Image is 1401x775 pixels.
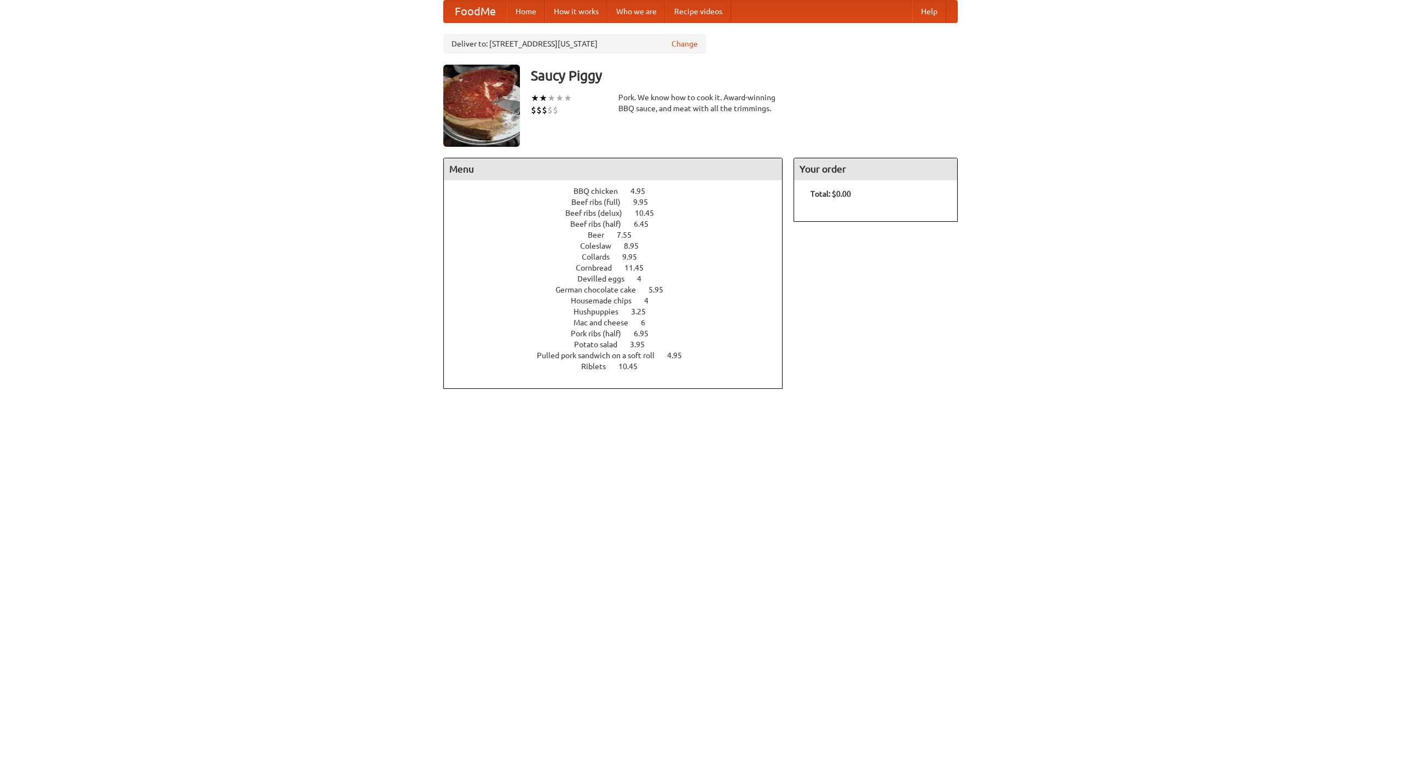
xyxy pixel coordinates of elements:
a: Home [507,1,545,22]
span: Beef ribs (delux) [565,209,633,217]
span: 6 [641,318,656,327]
li: $ [531,104,536,116]
a: Pork ribs (half) 6.95 [571,329,669,338]
a: Recipe videos [665,1,731,22]
span: Pulled pork sandwich on a soft roll [537,351,665,360]
span: 4.95 [667,351,693,360]
li: $ [542,104,547,116]
span: 7.55 [617,231,642,239]
a: Riblets 10.45 [581,362,658,371]
a: Change [671,38,698,49]
a: Devilled eggs 4 [577,274,662,283]
a: Beef ribs (half) 6.45 [570,220,669,228]
span: 4 [637,274,652,283]
h4: Menu [444,158,782,180]
a: FoodMe [444,1,507,22]
span: Hushpuppies [574,307,629,316]
a: Coleslaw 8.95 [580,242,659,250]
a: Help [912,1,946,22]
a: BBQ chicken 4.95 [574,187,665,196]
a: How it works [545,1,607,22]
span: Riblets [581,362,617,371]
img: angular.jpg [443,65,520,147]
li: ★ [531,92,539,104]
div: Deliver to: [STREET_ADDRESS][US_STATE] [443,34,706,54]
a: Beef ribs (delux) 10.45 [565,209,674,217]
span: 3.25 [631,307,657,316]
span: Cornbread [576,263,623,272]
span: 8.95 [624,242,650,250]
a: Mac and cheese 6 [574,318,665,327]
span: Potato salad [574,340,628,349]
span: 4.95 [630,187,656,196]
a: Cornbread 11.45 [576,263,664,272]
span: Pork ribs (half) [571,329,632,338]
li: ★ [547,92,555,104]
span: 6.95 [634,329,659,338]
span: Mac and cheese [574,318,639,327]
a: Beef ribs (full) 9.95 [571,198,668,206]
span: 9.95 [622,252,648,261]
li: ★ [564,92,572,104]
a: Potato salad 3.95 [574,340,665,349]
span: Beef ribs (half) [570,220,632,228]
span: Collards [582,252,621,261]
h3: Saucy Piggy [531,65,958,87]
div: Pork. We know how to cook it. Award-winning BBQ sauce, and meat with all the trimmings. [618,92,783,114]
span: BBQ chicken [574,187,629,196]
li: $ [553,104,558,116]
span: Devilled eggs [577,274,635,283]
a: Pulled pork sandwich on a soft roll 4.95 [537,351,702,360]
li: $ [536,104,542,116]
a: Who we are [607,1,665,22]
a: Beer 7.55 [588,231,652,239]
li: ★ [539,92,547,104]
span: 5.95 [649,285,674,294]
h4: Your order [794,158,957,180]
b: Total: $0.00 [811,190,851,198]
span: Beer [588,231,615,239]
span: 6.45 [634,220,659,228]
span: 11.45 [624,263,655,272]
li: $ [547,104,553,116]
span: German chocolate cake [555,285,647,294]
span: 4 [644,296,659,305]
li: ★ [555,92,564,104]
span: Beef ribs (full) [571,198,632,206]
a: Hushpuppies 3.25 [574,307,666,316]
span: Coleslaw [580,242,622,250]
a: Housemade chips 4 [571,296,669,305]
span: 3.95 [630,340,656,349]
a: Collards 9.95 [582,252,657,261]
span: 9.95 [633,198,659,206]
span: Housemade chips [571,296,642,305]
a: German chocolate cake 5.95 [555,285,684,294]
span: 10.45 [635,209,665,217]
span: 10.45 [618,362,649,371]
